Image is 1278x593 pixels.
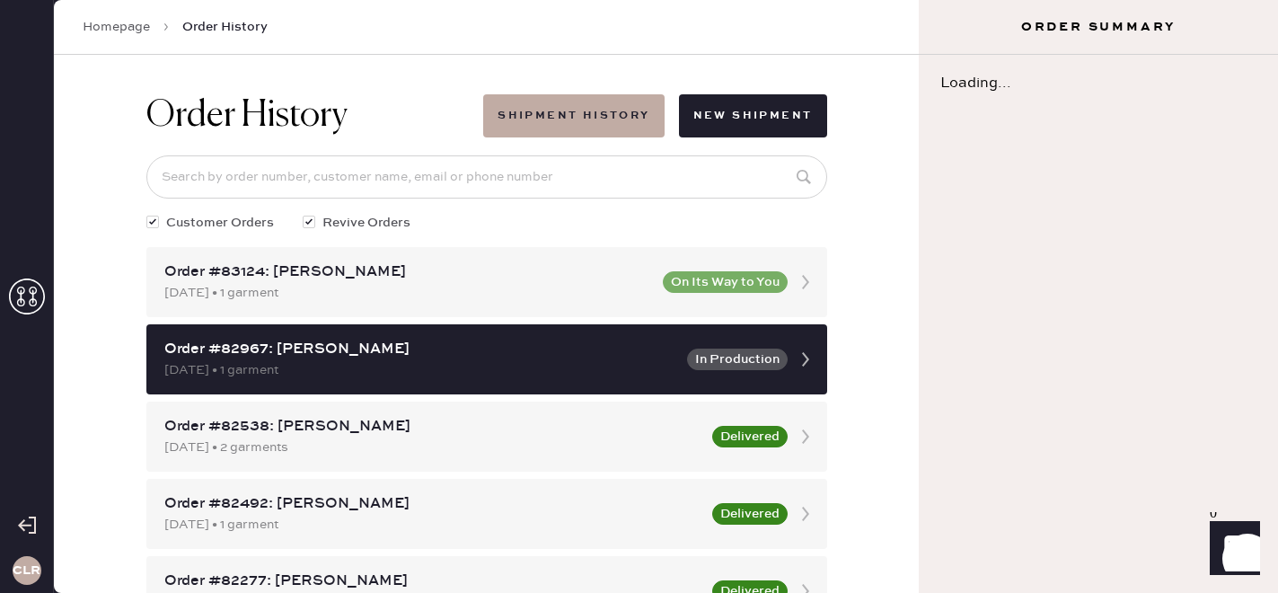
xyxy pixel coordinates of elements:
div: Order #82538: [PERSON_NAME] [164,416,701,438]
span: Revive Orders [322,213,410,233]
div: Order #82277: [PERSON_NAME] [164,571,701,592]
div: Order #83124: [PERSON_NAME] [164,261,652,283]
div: [DATE] • 1 garment [164,283,652,303]
button: New Shipment [679,94,827,137]
div: [DATE] • 2 garments [164,438,701,457]
button: Delivered [712,426,788,447]
button: Shipment History [483,94,664,137]
input: Search by order number, customer name, email or phone number [146,155,827,199]
iframe: Front Chat [1193,512,1270,589]
button: On Its Way to You [663,271,788,293]
div: Order #82967: [PERSON_NAME] [164,339,676,360]
div: Loading... [919,55,1278,112]
div: [DATE] • 1 garment [164,360,676,380]
button: Delivered [712,503,788,525]
button: In Production [687,349,788,370]
span: Order History [182,18,268,36]
a: Homepage [83,18,150,36]
div: Order #82492: [PERSON_NAME] [164,493,701,515]
div: [DATE] • 1 garment [164,515,701,535]
h3: Order Summary [919,18,1278,36]
h1: Order History [146,94,348,137]
span: Customer Orders [166,213,274,233]
h3: CLR [13,564,40,577]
